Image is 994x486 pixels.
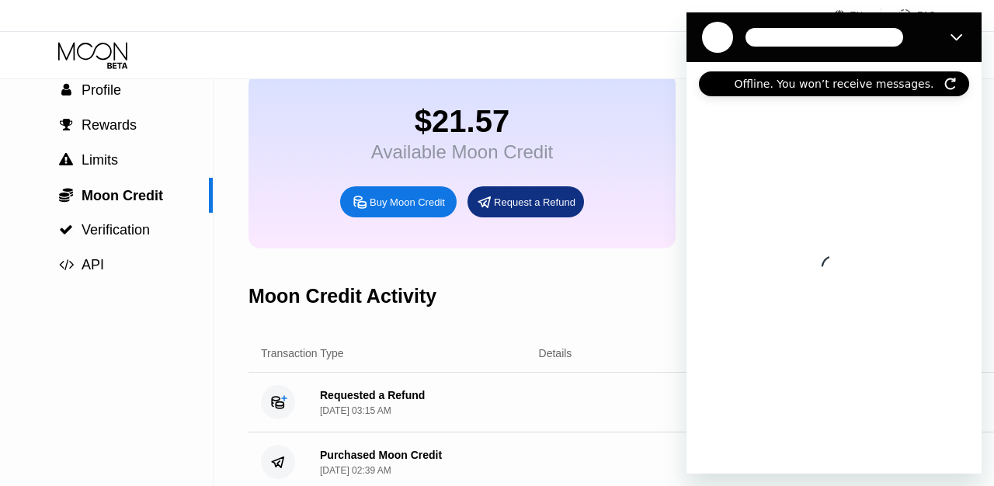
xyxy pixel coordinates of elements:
div: Request a Refund [467,186,584,217]
div: FAQ [917,10,936,21]
div: $21.57 [371,104,553,139]
div:  [58,223,74,237]
span:  [59,258,74,272]
div: Available Moon Credit [371,141,553,163]
div: Moon Credit Activity [248,285,436,307]
span: Verification [82,222,150,238]
div: Transaction Type [261,347,344,359]
div:  [58,118,74,132]
span:  [59,187,73,203]
span:  [61,83,71,97]
div:  [58,187,74,203]
div: EN [834,8,881,23]
div: Purchased Moon Credit [320,449,442,461]
span: Limits [82,152,118,168]
div:  [58,153,74,167]
iframe: Messaging window [686,12,982,474]
span:  [60,118,73,132]
span: API [82,257,104,273]
div: Request a Refund [494,196,575,209]
div:  [58,83,74,97]
div: Buy Moon Credit [370,196,445,209]
div: FAQ [881,8,936,23]
span: Moon Credit [82,188,163,203]
span:  [59,223,73,237]
div: [DATE] 02:39 AM [320,465,391,476]
div: EN [850,10,864,21]
span: Profile [82,82,121,98]
span:  [59,153,73,167]
div: [DATE] 03:15 AM [320,405,391,416]
span: Rewards [82,117,137,133]
div: Requested a Refund [320,389,425,401]
div: Buy Moon Credit [340,186,457,217]
div:  [58,258,74,272]
div: Details [539,347,572,359]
